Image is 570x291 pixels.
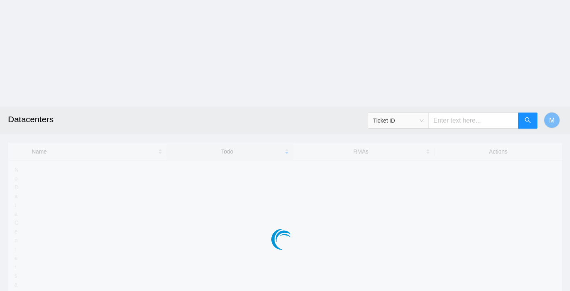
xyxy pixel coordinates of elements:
span: M [549,115,554,125]
button: M [544,112,560,128]
button: search [518,113,537,129]
input: Enter text here... [429,113,519,129]
h2: Datacenters [8,107,396,132]
span: Ticket ID [373,115,424,127]
span: search [525,117,531,125]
